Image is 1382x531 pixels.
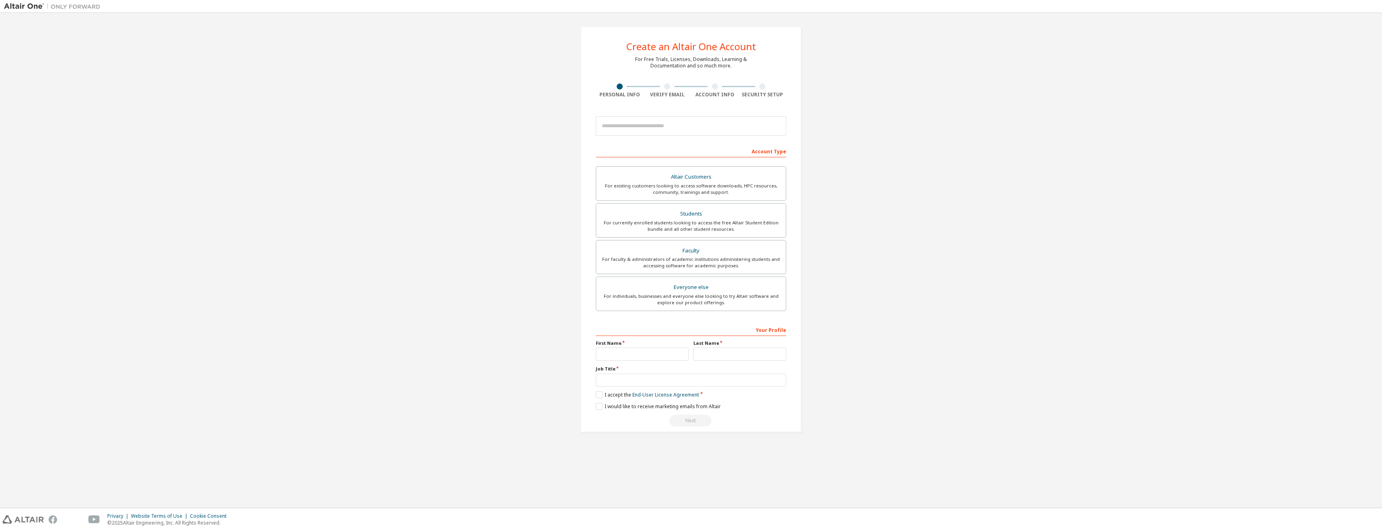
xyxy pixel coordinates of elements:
[644,92,691,98] div: Verify Email
[88,515,100,524] img: youtube.svg
[190,513,231,519] div: Cookie Consent
[596,92,644,98] div: Personal Info
[601,220,781,232] div: For currently enrolled students looking to access the free Altair Student Edition bundle and all ...
[739,92,787,98] div: Security Setup
[601,245,781,256] div: Faculty
[107,513,131,519] div: Privacy
[601,171,781,183] div: Altair Customers
[596,144,786,157] div: Account Type
[49,515,57,524] img: facebook.svg
[601,282,781,293] div: Everyone else
[107,519,231,526] p: © 2025 Altair Engineering, Inc. All Rights Reserved.
[626,42,756,51] div: Create an Altair One Account
[635,56,747,69] div: For Free Trials, Licenses, Downloads, Learning & Documentation and so much more.
[596,403,721,410] label: I would like to receive marketing emails from Altair
[632,391,699,398] a: End-User License Agreement
[596,340,689,346] label: First Name
[601,293,781,306] div: For individuals, businesses and everyone else looking to try Altair software and explore our prod...
[4,2,104,10] img: Altair One
[693,340,786,346] label: Last Name
[691,92,739,98] div: Account Info
[131,513,190,519] div: Website Terms of Use
[601,256,781,269] div: For faculty & administrators of academic institutions administering students and accessing softwa...
[596,415,786,427] div: Read and acccept EULA to continue
[596,323,786,336] div: Your Profile
[596,366,786,372] label: Job Title
[596,391,699,398] label: I accept the
[2,515,44,524] img: altair_logo.svg
[601,183,781,195] div: For existing customers looking to access software downloads, HPC resources, community, trainings ...
[601,208,781,220] div: Students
